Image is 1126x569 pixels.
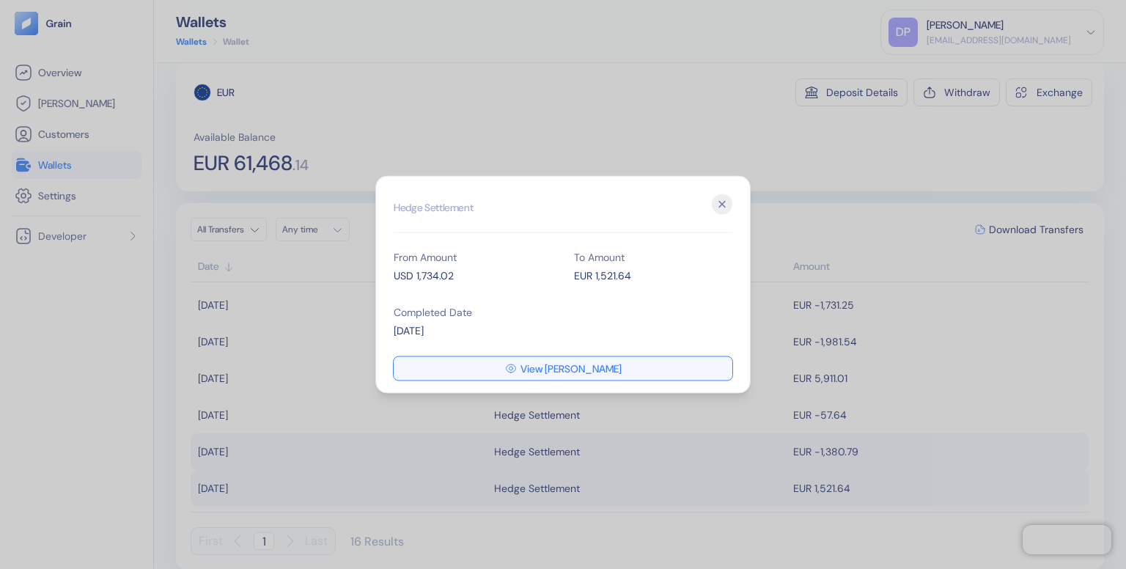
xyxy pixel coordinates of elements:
div: Completed Date [394,307,552,317]
button: View [PERSON_NAME] [394,357,732,381]
div: [DATE] [394,323,552,339]
div: USD 1,734.02 [394,268,552,284]
div: EUR 1,521.64 [574,268,732,284]
div: From Amount [394,252,552,263]
span: View [PERSON_NAME] [520,364,622,374]
div: To Amount [574,252,732,263]
h2: Hedge Settlement [394,194,732,233]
